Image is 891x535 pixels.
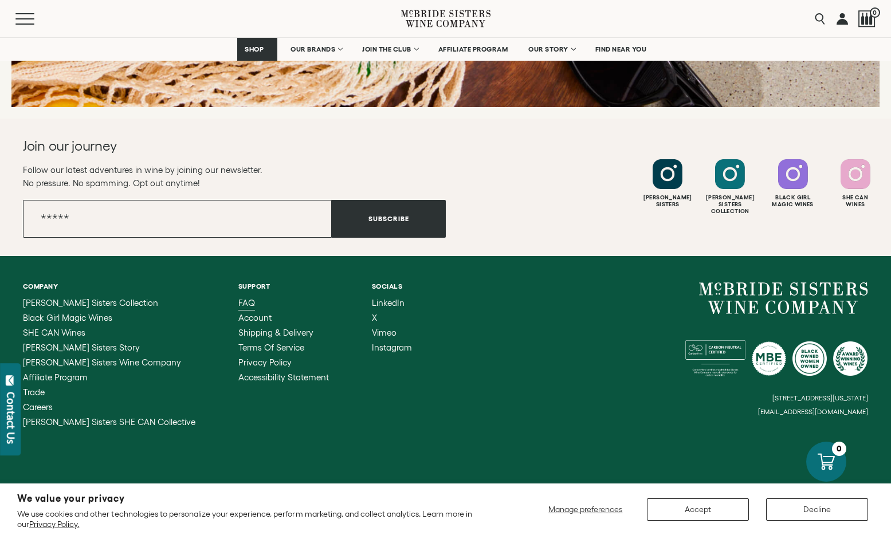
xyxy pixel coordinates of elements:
a: McBride Sisters Collection [23,298,195,308]
a: Follow Black Girl Magic Wines on Instagram Black GirlMagic Wines [763,159,823,208]
button: Manage preferences [541,498,630,521]
p: We use cookies and other technologies to personalize your experience, perform marketing, and coll... [17,509,499,529]
div: [PERSON_NAME] Sisters [638,194,697,208]
h2: Join our journey [23,137,403,155]
a: SHOP [237,38,277,61]
div: Black Girl Magic Wines [763,194,823,208]
a: Privacy Policy [238,358,329,367]
div: [PERSON_NAME] Sisters Collection [700,194,760,215]
span: Account [238,313,272,322]
small: [EMAIL_ADDRESS][DOMAIN_NAME] [758,408,868,416]
p: Follow our latest adventures in wine by joining our newsletter. No pressure. No spamming. Opt out... [23,163,446,190]
a: X [372,313,412,322]
a: McBride Sisters Wine Company [23,358,195,367]
a: Accessibility Statement [238,373,329,382]
span: X [372,313,377,322]
span: 0 [870,7,880,18]
a: Account [238,313,329,322]
span: JOIN THE CLUB [362,45,411,53]
a: Follow SHE CAN Wines on Instagram She CanWines [826,159,885,208]
a: FAQ [238,298,329,308]
span: [PERSON_NAME] Sisters SHE CAN Collective [23,417,195,427]
a: McBride Sisters Story [23,343,195,352]
a: Trade [23,388,195,397]
button: Subscribe [332,200,446,238]
a: McBride Sisters Wine Company [699,282,868,314]
span: Trade [23,387,45,397]
small: [STREET_ADDRESS][US_STATE] [772,394,868,402]
button: Mobile Menu Trigger [15,13,57,25]
a: McBride Sisters SHE CAN Collective [23,418,195,427]
a: JOIN THE CLUB [355,38,425,61]
a: Follow McBride Sisters on Instagram [PERSON_NAME]Sisters [638,159,697,208]
div: Contact Us [5,392,17,444]
button: Decline [766,498,868,521]
span: Shipping & Delivery [238,328,313,337]
span: [PERSON_NAME] Sisters Wine Company [23,357,181,367]
button: Accept [647,498,749,521]
span: FIND NEAR YOU [595,45,647,53]
span: OUR STORY [528,45,568,53]
h2: We value your privacy [17,494,499,503]
a: Terms of Service [238,343,329,352]
input: Email [23,200,332,238]
span: Vimeo [372,328,397,337]
span: SHOP [245,45,264,53]
span: Affiliate Program [23,372,88,382]
a: Affiliate Program [23,373,195,382]
span: Terms of Service [238,343,304,352]
span: SHE CAN Wines [23,328,85,337]
a: Careers [23,403,195,412]
a: SHE CAN Wines [23,328,195,337]
span: Privacy Policy [238,357,292,367]
a: OUR BRANDS [283,38,349,61]
a: Instagram [372,343,412,352]
a: Shipping & Delivery [238,328,329,337]
a: Privacy Policy. [29,520,79,529]
a: AFFILIATE PROGRAM [431,38,516,61]
span: [PERSON_NAME] Sisters Collection [23,298,158,308]
a: LinkedIn [372,298,412,308]
span: Careers [23,402,53,412]
span: [PERSON_NAME] Sisters Story [23,343,140,352]
a: Black Girl Magic Wines [23,313,195,322]
span: AFFILIATE PROGRAM [438,45,508,53]
a: Follow McBride Sisters Collection on Instagram [PERSON_NAME] SistersCollection [700,159,760,215]
span: OUR BRANDS [291,45,335,53]
span: LinkedIn [372,298,405,308]
span: FAQ [238,298,255,308]
span: Black Girl Magic Wines [23,313,112,322]
div: 0 [832,442,846,456]
a: Vimeo [372,328,412,337]
span: Manage preferences [548,505,622,514]
a: OUR STORY [521,38,582,61]
a: FIND NEAR YOU [588,38,654,61]
div: She Can Wines [826,194,885,208]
